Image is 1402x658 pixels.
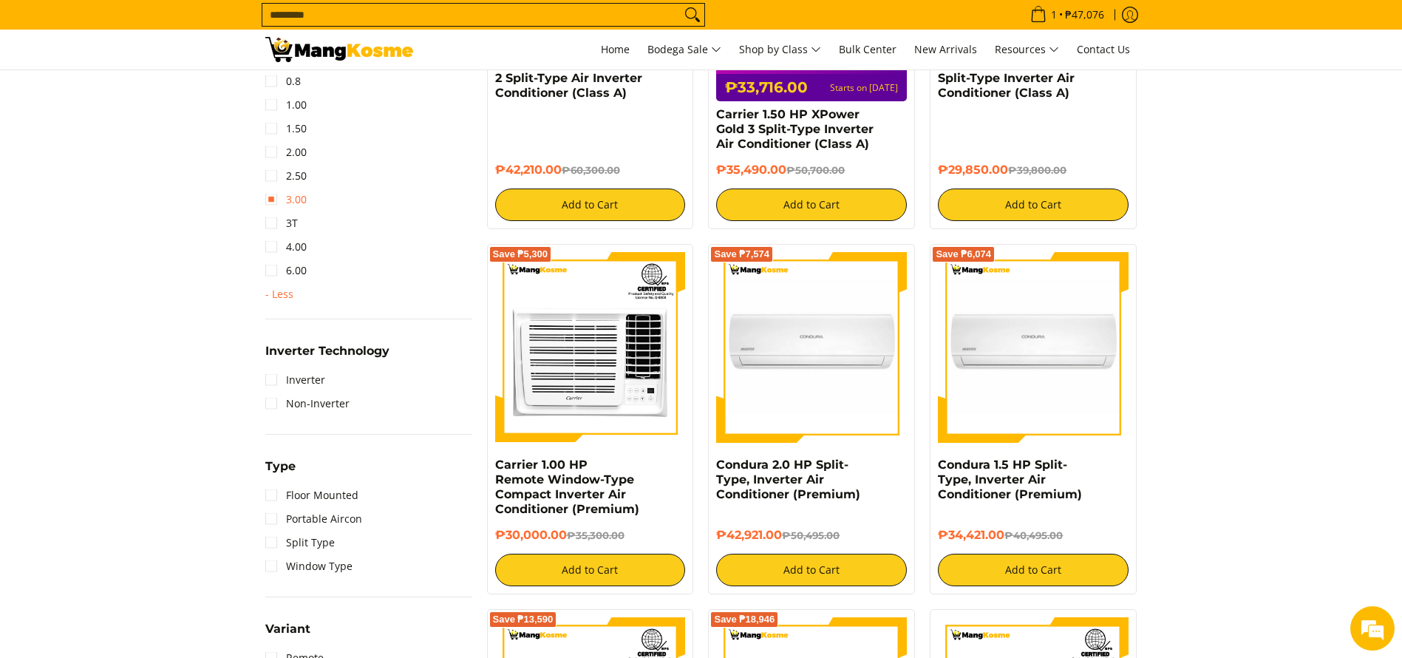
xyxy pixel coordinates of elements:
[640,30,729,69] a: Bodega Sale
[265,164,307,188] a: 2.50
[265,531,335,554] a: Split Type
[1077,42,1130,56] span: Contact Us
[265,392,350,416] a: Non-Inverter
[716,554,907,586] button: Add to Cart
[739,41,821,59] span: Shop by Class
[493,615,554,624] span: Save ₱13,590
[265,117,307,140] a: 1.50
[593,30,637,69] a: Home
[265,140,307,164] a: 2.00
[265,345,389,368] summary: Open
[938,252,1129,443] img: condura-split-type-inverter-air-conditioner-class-b-full-view-mang-kosme
[265,211,298,235] a: 3T
[495,528,686,543] h6: ₱30,000.00
[714,250,769,259] span: Save ₱7,574
[716,163,907,177] h6: ₱35,490.00
[1004,529,1063,541] del: ₱40,495.00
[716,458,860,501] a: Condura 2.0 HP Split-Type, Inverter Air Conditioner (Premium)
[1008,164,1066,176] del: ₱39,800.00
[938,56,1078,100] a: Carrier 1.00 HP Crystal Split-Type Inverter Air Conditioner (Class A)
[914,42,977,56] span: New Arrivals
[495,189,686,221] button: Add to Cart
[782,529,840,541] del: ₱50,495.00
[1049,10,1059,20] span: 1
[265,368,325,392] a: Inverter
[265,623,310,646] summary: Open
[1026,7,1109,23] span: •
[839,42,896,56] span: Bulk Center
[831,30,904,69] a: Bulk Center
[938,528,1129,543] h6: ₱34,421.00
[562,164,620,176] del: ₱60,300.00
[716,107,874,151] a: Carrier 1.50 HP XPower Gold 3 Split-Type Inverter Air Conditioner (Class A)
[714,615,775,624] span: Save ₱18,946
[495,163,686,177] h6: ₱42,210.00
[1063,10,1106,20] span: ₱47,076
[265,235,307,259] a: 4.00
[493,250,548,259] span: Save ₱5,300
[495,252,686,443] img: Carrier 1.00 HP Remote Window-Type Compact Inverter Air Conditioner (Premium)
[716,252,907,443] img: condura-split-type-inverter-air-conditioner-class-b-full-view-mang-kosme
[938,163,1129,177] h6: ₱29,850.00
[732,30,828,69] a: Shop by Class
[716,189,907,221] button: Add to Cart
[601,42,630,56] span: Home
[265,259,307,282] a: 6.00
[938,189,1129,221] button: Add to Cart
[995,41,1059,59] span: Resources
[265,288,293,300] span: - Less
[681,4,704,26] button: Search
[265,188,307,211] a: 3.00
[936,250,991,259] span: Save ₱6,074
[786,164,845,176] del: ₱50,700.00
[265,288,293,300] summary: Open
[938,458,1082,501] a: Condura 1.5 HP Split-Type, Inverter Air Conditioner (Premium)
[265,69,301,93] a: 0.8
[265,484,358,507] a: Floor Mounted
[987,30,1066,69] a: Resources
[495,554,686,586] button: Add to Cart
[428,30,1137,69] nav: Main Menu
[938,554,1129,586] button: Add to Cart
[265,461,296,472] span: Type
[716,528,907,543] h6: ₱42,921.00
[495,56,642,100] a: Carrier 2.00 HP Crystal 2 Split-Type Air Inverter Conditioner (Class A)
[265,623,310,635] span: Variant
[495,458,639,516] a: Carrier 1.00 HP Remote Window-Type Compact Inverter Air Conditioner (Premium)
[907,30,984,69] a: New Arrivals
[265,507,362,531] a: Portable Aircon
[265,554,353,578] a: Window Type
[1069,30,1137,69] a: Contact Us
[265,345,389,357] span: Inverter Technology
[265,37,413,62] img: Bodega Sale Aircon l Mang Kosme: Home Appliances Warehouse Sale
[265,461,296,484] summary: Open
[567,529,625,541] del: ₱35,300.00
[265,93,307,117] a: 1.00
[647,41,721,59] span: Bodega Sale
